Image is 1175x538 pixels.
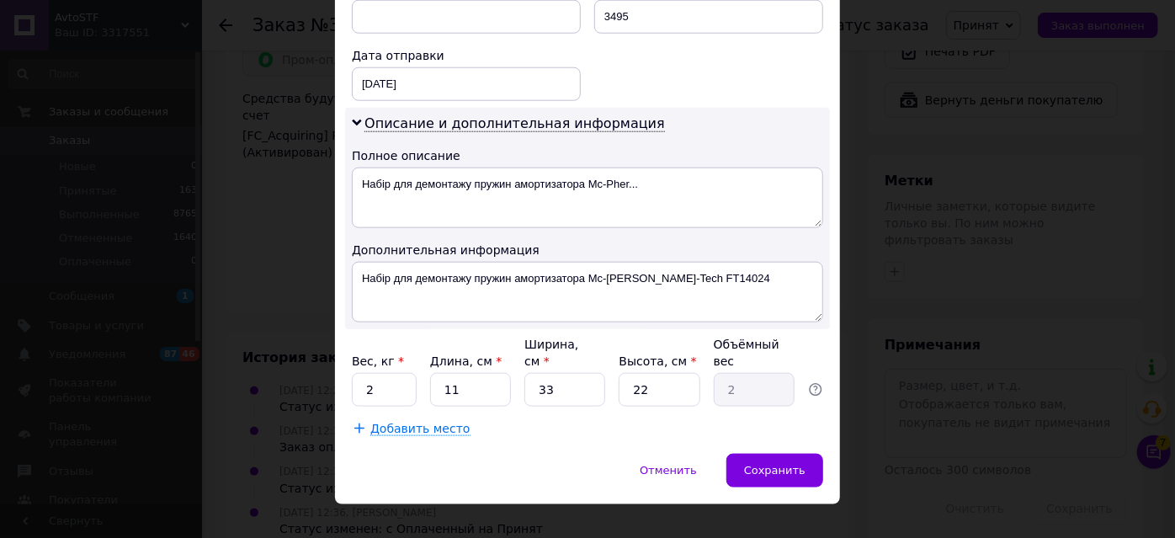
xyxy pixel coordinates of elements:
[714,336,795,370] div: Объёмный вес
[364,115,665,132] span: Описание и дополнительная информация
[619,354,696,368] label: Высота, см
[744,464,805,477] span: Сохранить
[640,464,697,477] span: Отменить
[352,242,823,258] div: Дополнительная информация
[352,354,404,368] label: Вес, кг
[352,168,823,228] textarea: Набір для демонтажу пружин амортизатора Mc-Pher...
[430,354,502,368] label: Длина, см
[524,338,578,368] label: Ширина, см
[370,422,471,436] span: Добавить место
[352,147,823,164] div: Полное описание
[352,47,581,64] div: Дата отправки
[352,262,823,322] textarea: Набір для демонтажу пружин амортизатора Mc-[PERSON_NAME]-Tech FT14024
